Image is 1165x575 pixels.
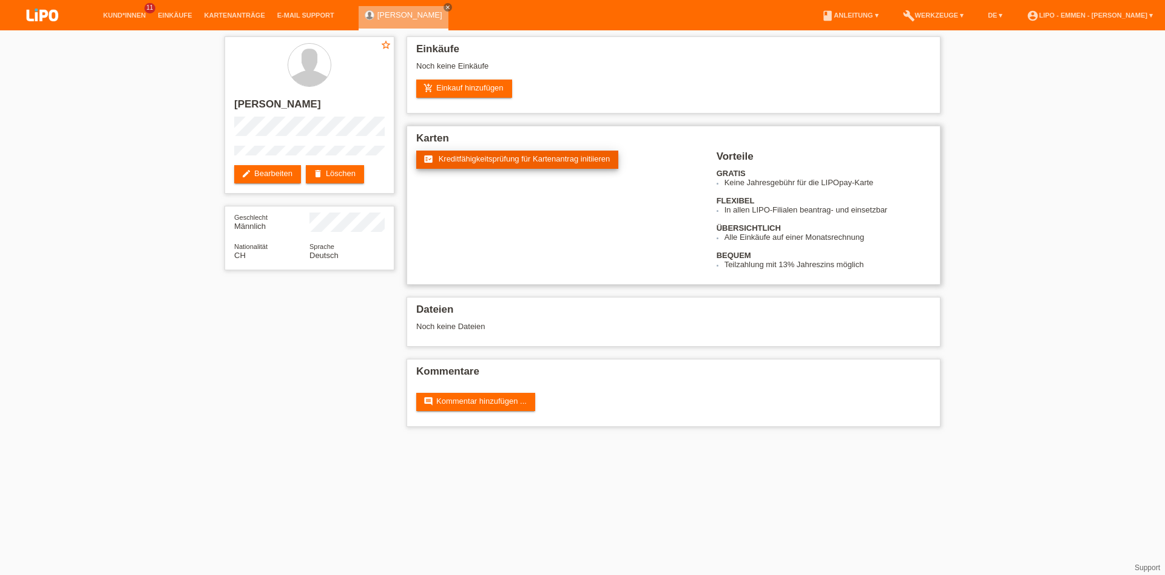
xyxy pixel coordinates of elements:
h2: Einkäufe [416,43,931,61]
a: E-Mail Support [271,12,340,19]
div: Noch keine Dateien [416,322,787,331]
i: star_border [380,39,391,50]
a: fact_check Kreditfähigkeitsprüfung für Kartenantrag initiieren [416,151,618,169]
i: edit [241,169,251,179]
a: buildWerkzeuge ▾ [897,12,970,19]
b: ÜBERSICHTLICH [717,223,781,233]
h2: Karten [416,132,931,151]
a: deleteLöschen [306,165,364,183]
li: Teilzahlung mit 13% Jahreszins möglich [724,260,931,269]
span: Geschlecht [234,214,268,221]
a: bookAnleitung ▾ [815,12,884,19]
a: Support [1135,563,1160,572]
a: Kartenanträge [198,12,271,19]
a: DE ▾ [982,12,1008,19]
li: Alle Einkäufe auf einer Monatsrechnung [724,233,931,242]
span: Sprache [309,243,334,250]
i: delete [313,169,323,179]
li: Keine Jahresgebühr für die LIPOpay-Karte [724,178,931,187]
i: account_circle [1027,10,1039,22]
h2: Dateien [416,304,931,322]
span: Deutsch [309,251,339,260]
b: BEQUEM [717,251,751,260]
h2: Kommentare [416,366,931,384]
h2: Vorteile [717,151,931,169]
b: GRATIS [717,169,746,178]
i: book [822,10,834,22]
a: add_shopping_cartEinkauf hinzufügen [416,80,512,98]
a: LIPO pay [12,25,73,34]
b: FLEXIBEL [717,196,755,205]
i: fact_check [424,154,433,164]
i: comment [424,396,433,406]
i: build [903,10,915,22]
span: Nationalität [234,243,268,250]
a: Einkäufe [152,12,198,19]
li: In allen LIPO-Filialen beantrag- und einsetzbar [724,205,931,214]
span: Kreditfähigkeitsprüfung für Kartenantrag initiieren [439,154,610,163]
a: close [444,3,452,12]
a: [PERSON_NAME] [377,10,442,19]
a: Kund*innen [97,12,152,19]
span: Schweiz [234,251,246,260]
i: close [445,4,451,10]
a: commentKommentar hinzufügen ... [416,393,535,411]
i: add_shopping_cart [424,83,433,93]
div: Noch keine Einkäufe [416,61,931,80]
span: 11 [144,3,155,13]
div: Männlich [234,213,309,231]
a: account_circleLIPO - Emmen - [PERSON_NAME] ▾ [1021,12,1159,19]
a: star_border [380,39,391,52]
a: editBearbeiten [234,165,301,183]
h2: [PERSON_NAME] [234,98,385,117]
